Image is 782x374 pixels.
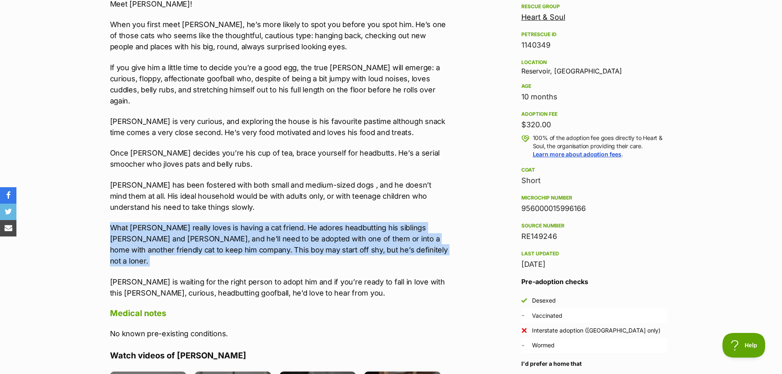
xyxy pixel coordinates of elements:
div: [DATE] [521,259,667,270]
div: Short [521,175,667,186]
div: Age [521,83,667,89]
div: Sponsored By [144,49,390,81]
h4: I'd prefer a home that [521,360,667,368]
p: If you give him a little time to decide you’re a good egg, the true [PERSON_NAME] will emerge: a ... [110,62,449,106]
div: RE149246 [521,231,667,242]
iframe: Help Scout Beacon - Open [722,333,766,358]
div: Desexed [532,296,556,305]
div: Source number [521,223,667,229]
p: [PERSON_NAME] has been fostered with both small and medium-sized dogs , and he doesn’t mind them ... [110,179,449,213]
img: 1140349 [3,102,4,103]
p: Once [PERSON_NAME] decides you’re his cup of tea, brace yourself for headbutts. He’s a serial smo... [110,147,449,170]
a: Heart & Soul [521,13,565,21]
p: When you first meet [PERSON_NAME], he’s more likely to spot you before you spot him. He’s one of ... [110,19,449,52]
p: No known pre-existing conditions. [110,328,449,339]
img: No [521,328,527,333]
h4: Medical notes [110,308,449,319]
div: Last updated [521,250,667,257]
div: 10 months [521,91,667,103]
span: Unknown [521,311,525,320]
div: Adventure of a Lifetime in the Peruvian Amazon [144,9,385,16]
img: 1140349 [2,102,3,103]
p: [PERSON_NAME] is waiting for the right person to adopt him and if you’re ready to fall in love wi... [110,276,449,298]
a: Learn more about adoption fees [533,151,621,158]
div: Vaccinated [532,312,562,320]
div: Rescue group [521,3,667,10]
div: Microchip number [521,195,667,201]
b: Aqua Expeditions [183,65,235,81]
div: Wormed [532,341,555,349]
h4: Watch videos of [PERSON_NAME] [110,350,449,361]
p: 100% of the adoption fee goes directly to Heart & Soul, the organisation providing their care. . [533,134,667,158]
div: 956000015996166 [521,203,667,214]
img: adchoices.png [392,1,397,6]
div: 1140349 [521,39,667,51]
p: [PERSON_NAME] is very curious, and exploring the house is his favourite pastime although snack ti... [110,116,449,138]
div: Embark on epic wildlife excursions while sailing on board the award-winning Amazon river cruises.... [144,24,390,41]
div: PetRescue ID [521,31,667,38]
div: Location [521,59,667,66]
div: Adoption fee [521,111,667,117]
h3: Pre-adoption checks [521,277,667,287]
div: Reservoir, [GEOGRAPHIC_DATA] [521,57,667,75]
div: Interstate adoption ([GEOGRAPHIC_DATA] only) [532,326,660,335]
img: Yes [521,298,527,303]
a: Adventure of a Lifetime in the Peruvian AmazonEmbark on epic wildlife excursions while sailing on... [0,0,398,102]
div: Coat [521,167,667,173]
p: What [PERSON_NAME] really loves is having a cat friend. He adores headbutting his siblings [PERSO... [110,222,449,266]
span: Unknown [521,341,525,350]
div: $320.00 [521,119,667,131]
